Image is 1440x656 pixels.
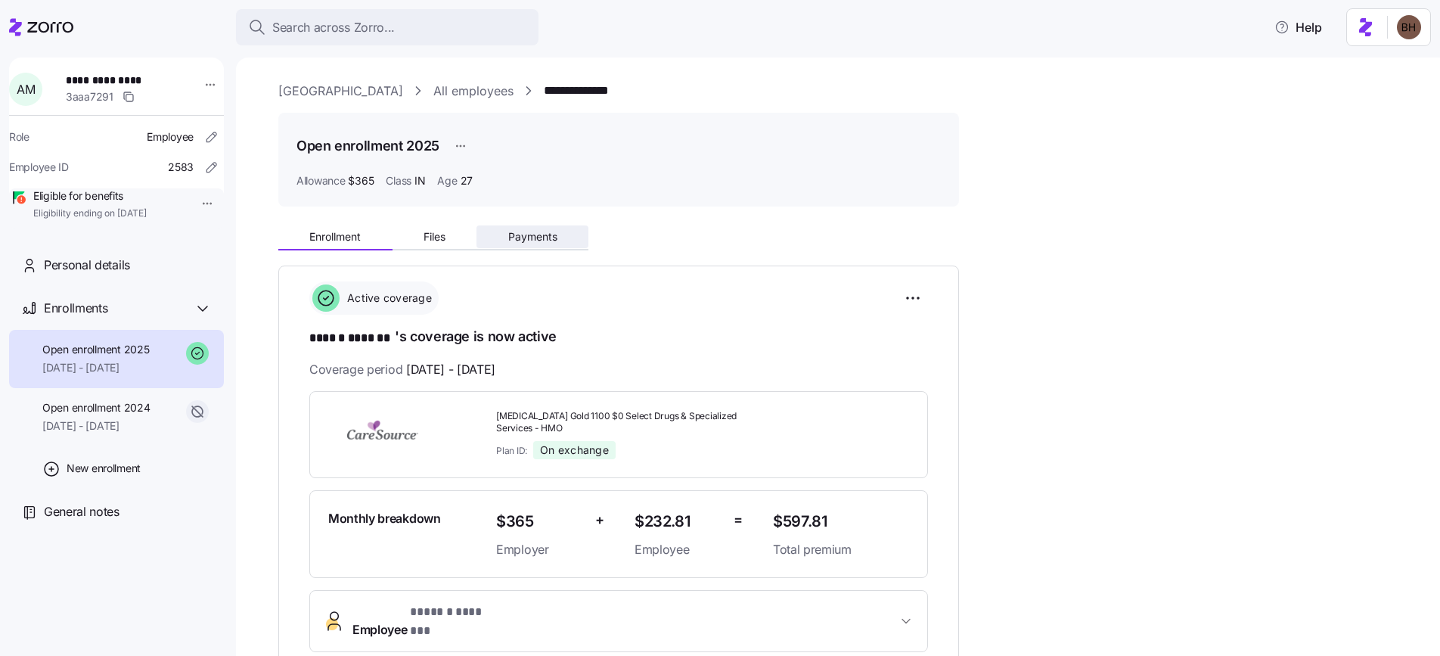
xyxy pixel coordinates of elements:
a: All employees [433,82,514,101]
button: Search across Zorro... [236,9,538,45]
span: 2583 [168,160,194,175]
span: Employee [635,540,722,559]
a: [GEOGRAPHIC_DATA] [278,82,403,101]
span: [DATE] - [DATE] [406,360,495,379]
span: 27 [461,173,473,188]
h1: 's coverage is now active [309,327,928,348]
span: Coverage period [309,360,495,379]
span: Employee ID [9,160,69,175]
span: [DATE] - [DATE] [42,360,149,375]
span: Employer [496,540,583,559]
span: Files [424,232,445,242]
span: Enrollments [44,299,107,318]
span: IN [414,173,425,188]
span: Personal details [44,256,130,275]
span: Search across Zorro... [272,18,395,37]
span: Class [386,173,411,188]
span: Monthly breakdown [328,509,441,528]
span: + [595,509,604,531]
span: General notes [44,502,119,521]
span: Total premium [773,540,909,559]
span: $597.81 [773,509,909,534]
span: New enrollment [67,461,141,476]
span: A M [17,83,35,95]
img: CareSource [328,417,437,452]
span: 3aaa7291 [66,89,113,104]
h1: Open enrollment 2025 [296,136,439,155]
img: c3c218ad70e66eeb89914ccc98a2927c [1397,15,1421,39]
span: Age [437,173,457,188]
span: Allowance [296,173,345,188]
span: Employee [147,129,194,145]
span: = [734,509,743,531]
span: [MEDICAL_DATA] Gold 1100 $0 Select Drugs & Specialized Services - HMO [496,410,761,436]
span: On exchange [540,443,609,457]
span: $365 [348,173,374,188]
span: Enrollment [309,232,361,242]
span: Eligibility ending on [DATE] [33,207,147,220]
span: Role [9,129,29,145]
span: $232.81 [635,509,722,534]
span: Active coverage [343,291,432,306]
span: Eligible for benefits [33,188,147,204]
span: Plan ID: [496,444,527,457]
span: Help [1274,18,1322,36]
span: Employee [352,603,501,639]
span: [DATE] - [DATE] [42,418,150,434]
button: Help [1262,12,1334,42]
span: $365 [496,509,583,534]
span: Open enrollment 2025 [42,342,149,357]
span: Open enrollment 2024 [42,400,150,415]
span: Payments [508,232,557,242]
